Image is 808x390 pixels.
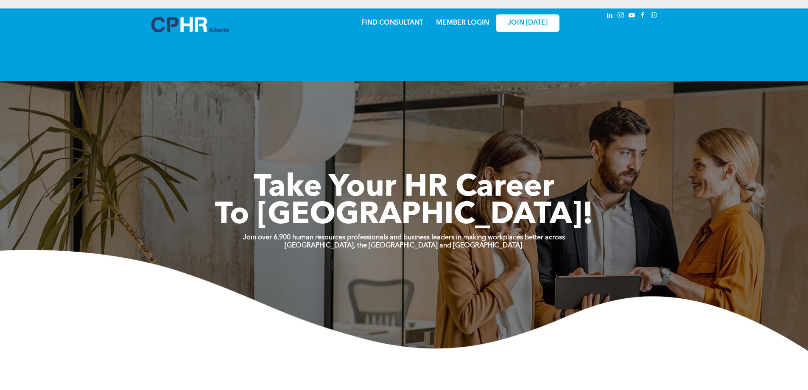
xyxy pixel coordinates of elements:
a: youtube [627,11,637,22]
span: Take Your HR Career [254,173,554,203]
strong: Join over 6,900 human resources professionals and business leaders in making workplaces better ac... [243,234,565,241]
span: To [GEOGRAPHIC_DATA]! [215,200,593,231]
a: instagram [616,11,626,22]
span: JOIN [DATE] [508,19,548,27]
a: FIND CONSULTANT [361,20,423,26]
a: JOIN [DATE] [496,14,559,32]
strong: [GEOGRAPHIC_DATA], the [GEOGRAPHIC_DATA] and [GEOGRAPHIC_DATA]. [285,242,524,249]
a: MEMBER LOGIN [436,20,489,26]
a: linkedin [605,11,615,22]
img: A blue and white logo for cp alberta [151,17,229,32]
a: Social network [649,11,659,22]
a: facebook [638,11,648,22]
